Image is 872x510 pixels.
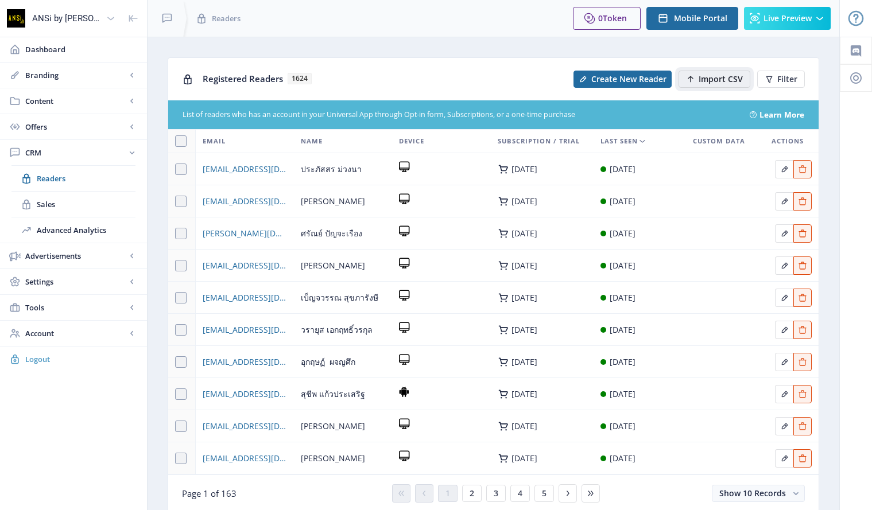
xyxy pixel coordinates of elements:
[793,387,812,398] a: Edit page
[7,9,25,28] img: properties.app_icon.png
[511,165,537,174] div: [DATE]
[301,194,365,208] span: [PERSON_NAME]
[511,454,537,463] div: [DATE]
[37,198,135,210] span: Sales
[511,390,537,399] div: [DATE]
[674,14,727,23] span: Mobile Portal
[542,489,547,498] span: 5
[25,44,138,55] span: Dashboard
[25,353,138,365] span: Logout
[610,291,635,305] div: [DATE]
[301,323,373,337] span: วรายุส เอกฤทธิ์วรกุล
[203,227,287,240] a: [PERSON_NAME][DOMAIN_NAME][EMAIL_ADDRESS][DOMAIN_NAME]
[462,485,482,502] button: 2
[11,217,135,243] a: Advanced Analytics
[486,485,506,502] button: 3
[438,485,458,502] button: 1
[600,134,638,148] span: Last Seen
[203,73,283,84] span: Registered Readers
[712,485,805,502] button: Show 10 Records
[591,75,666,84] span: Create New Reader
[301,419,365,433] span: [PERSON_NAME]
[301,227,362,240] span: ศรัณย์ ปัญจะเรือง
[511,293,537,302] div: [DATE]
[203,323,287,337] a: [EMAIL_ADDRESS][DOMAIN_NAME]
[203,259,287,272] a: [EMAIL_ADDRESS][DOMAIN_NAME]
[511,422,537,431] div: [DATE]
[445,489,450,498] span: 1
[777,75,797,84] span: Filter
[775,291,793,302] a: Edit page
[203,134,226,148] span: Email
[775,451,793,462] a: Edit page
[775,194,793,205] a: Edit page
[610,355,635,369] div: [DATE]
[32,6,102,31] div: ANSi by [PERSON_NAME]
[288,73,312,84] span: 1624
[203,451,287,465] a: [EMAIL_ADDRESS][DOMAIN_NAME]
[793,259,812,270] a: Edit page
[510,485,530,502] button: 4
[793,162,812,173] a: Edit page
[25,328,126,339] span: Account
[699,75,743,84] span: Import CSV
[25,276,126,287] span: Settings
[511,261,537,270] div: [DATE]
[511,197,537,206] div: [DATE]
[610,323,635,337] div: [DATE]
[534,485,554,502] button: 5
[301,162,362,176] span: ประภัสสร ม่วงนา
[182,488,237,499] span: Page 1 of 163
[203,387,287,401] a: [EMAIL_ADDRESS][DOMAIN_NAME]
[775,162,793,173] a: Edit page
[25,69,126,81] span: Branding
[203,355,287,369] a: [EMAIL_ADDRESS][DOMAIN_NAME]
[567,71,672,88] a: New page
[203,194,287,208] a: [EMAIL_ADDRESS][DOMAIN_NAME]
[573,71,672,88] button: Create New Reader
[301,451,365,465] span: [PERSON_NAME]
[610,419,635,433] div: [DATE]
[793,323,812,334] a: Edit page
[25,121,126,133] span: Offers
[793,291,812,302] a: Edit page
[573,7,641,30] button: 0Token
[757,71,805,88] button: Filter
[603,13,627,24] span: Token
[610,387,635,401] div: [DATE]
[183,110,736,120] div: List of readers who has an account in your Universal App through Opt-in form, Subscriptions, or a...
[203,291,287,305] a: [EMAIL_ADDRESS][DOMAIN_NAME]
[203,419,287,433] a: [EMAIL_ADDRESS][DOMAIN_NAME]
[301,291,378,305] span: เบ็ญจวรรณ สุขภารังษี
[775,259,793,270] a: Edit page
[610,451,635,465] div: [DATE]
[399,134,424,148] span: Device
[203,162,287,176] a: [EMAIL_ADDRESS][DOMAIN_NAME]
[494,489,498,498] span: 3
[793,227,812,238] a: Edit page
[764,14,812,23] span: Live Preview
[719,488,786,499] span: Show 10 Records
[793,355,812,366] a: Edit page
[11,192,135,217] a: Sales
[775,323,793,334] a: Edit page
[25,147,126,158] span: CRM
[793,194,812,205] a: Edit page
[511,357,537,367] div: [DATE]
[610,259,635,272] div: [DATE]
[25,95,126,107] span: Content
[518,489,522,498] span: 4
[772,134,804,148] span: Actions
[301,259,365,272] span: [PERSON_NAME]
[301,387,365,401] span: สุชีพ​ แก้ว​ประเสริฐ​
[301,355,355,369] span: อุกฤษฏ์ ผจญศึก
